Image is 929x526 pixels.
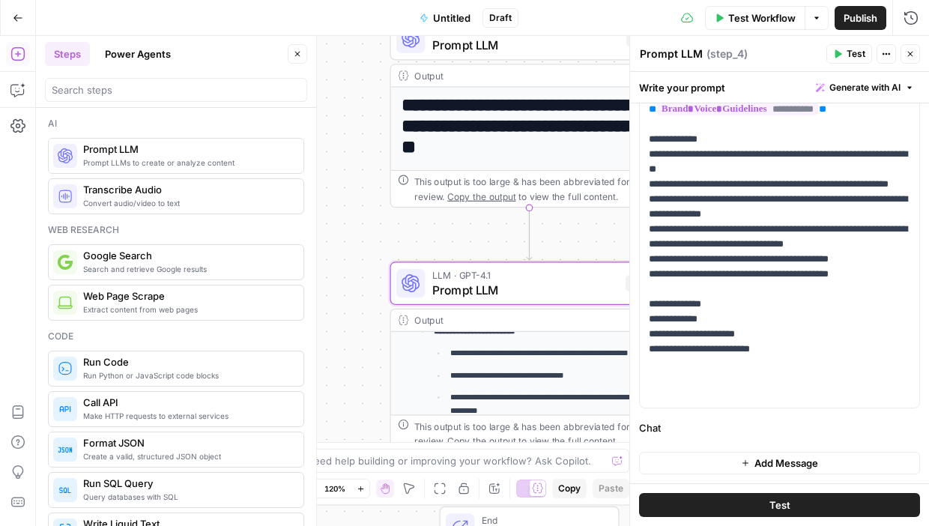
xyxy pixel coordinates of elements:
[83,410,291,422] span: Make HTTP requests to external services
[810,78,920,97] button: Generate with AI
[414,175,661,203] div: This output is too large & has been abbreviated for review. to view the full content.
[706,46,748,61] span: ( step_4 )
[52,82,300,97] input: Search steps
[835,6,886,30] button: Publish
[639,420,920,435] label: Chat
[447,435,515,446] span: Copy the output
[705,6,805,30] button: Test Workflow
[728,10,796,25] span: Test Workflow
[558,482,581,495] span: Copy
[639,452,920,474] button: Add Message
[414,68,620,82] div: Output
[83,395,291,410] span: Call API
[593,479,629,498] button: Paste
[83,142,291,157] span: Prompt LLM
[432,268,618,282] span: LLM · GPT-4.1
[639,493,920,517] button: Test
[829,81,901,94] span: Generate with AI
[754,456,818,471] span: Add Message
[83,182,291,197] span: Transcribe Audio
[630,72,929,103] div: Write your prompt
[769,498,790,513] span: Test
[83,435,291,450] span: Format JSON
[844,10,877,25] span: Publish
[83,369,291,381] span: Run Python or JavaScript code blocks
[826,44,872,64] button: Test
[414,419,661,447] div: This output is too large & has been abbreviated for review. to view the full content.
[847,47,865,61] span: Test
[48,330,304,343] div: Code
[83,450,291,462] span: Create a valid, structured JSON object
[433,10,470,25] span: Untitled
[83,476,291,491] span: Run SQL Query
[83,248,291,263] span: Google Search
[432,281,618,299] span: Prompt LLM
[45,42,90,66] button: Steps
[447,191,515,202] span: Copy the output
[414,313,620,327] div: Output
[83,157,291,169] span: Prompt LLMs to create or analyze content
[527,208,532,260] g: Edge from step_3 to step_4
[48,223,304,237] div: Web research
[83,491,291,503] span: Query databases with SQL
[83,197,291,209] span: Convert audio/video to text
[83,263,291,275] span: Search and retrieve Google results
[96,42,180,66] button: Power Agents
[411,6,479,30] button: Untitled
[489,11,512,25] span: Draft
[48,117,304,130] div: Ai
[599,482,623,495] span: Paste
[324,483,345,495] span: 120%
[83,288,291,303] span: Web Page Scrape
[83,303,291,315] span: Extract content from web pages
[552,479,587,498] button: Copy
[83,354,291,369] span: Run Code
[640,46,703,61] textarea: Prompt LLM
[432,36,620,54] span: Prompt LLM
